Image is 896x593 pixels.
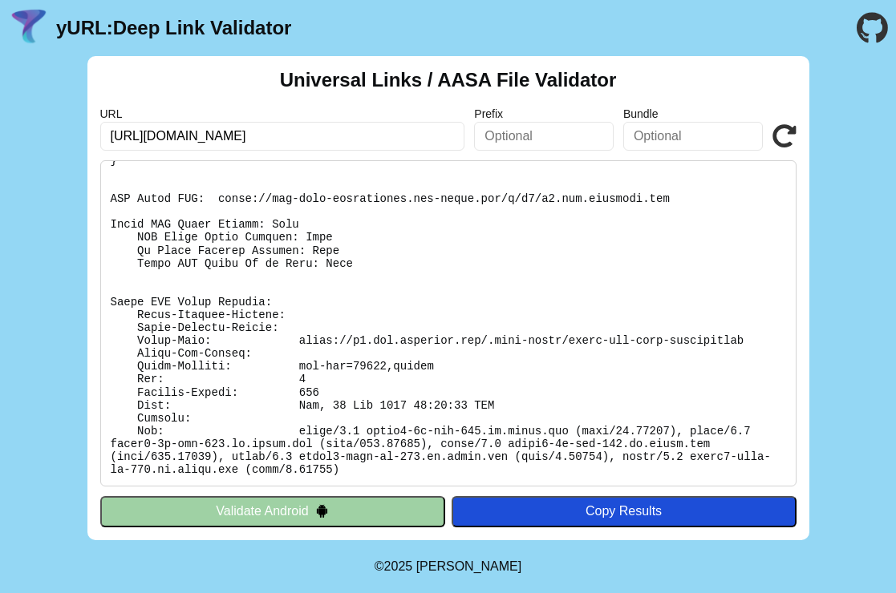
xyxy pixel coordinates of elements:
label: URL [100,107,465,120]
pre: Lorem ipsu do: sitam://c8.adi.elitsedd.eiu/.temp-incid/utlab-etd-magn-aliquaenima Mi Veniamqu: No... [100,160,797,486]
h2: Universal Links / AASA File Validator [280,69,617,91]
img: yURL Logo [8,7,50,49]
label: Prefix [474,107,614,120]
a: Michael Ibragimchayev's Personal Site [416,559,522,573]
footer: © [375,540,521,593]
input: Required [100,122,465,151]
img: droidIcon.svg [315,504,329,518]
input: Optional [623,122,763,151]
input: Optional [474,122,614,151]
span: 2025 [384,559,413,573]
button: Validate Android [100,496,445,526]
div: Copy Results [460,504,789,518]
a: yURL:Deep Link Validator [56,17,291,39]
label: Bundle [623,107,763,120]
button: Copy Results [452,496,797,526]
